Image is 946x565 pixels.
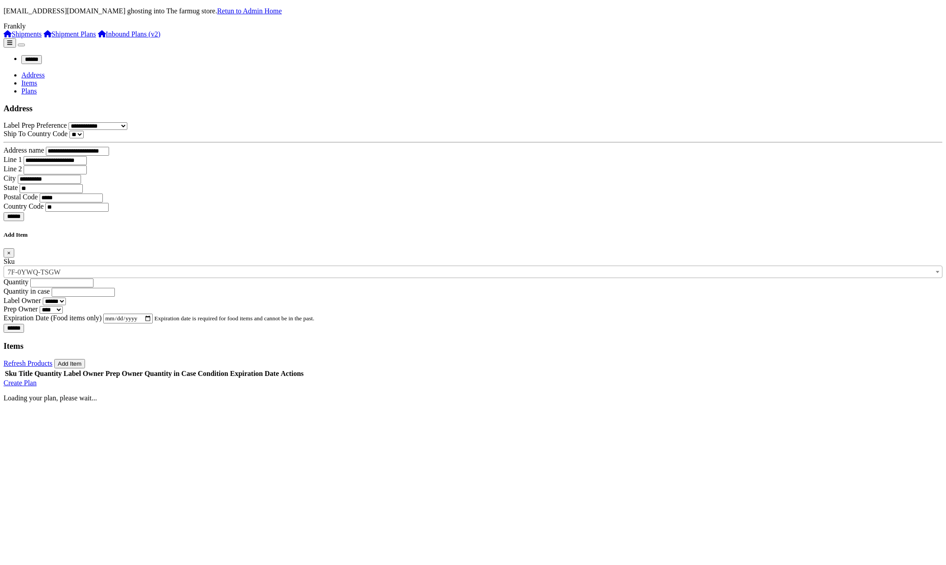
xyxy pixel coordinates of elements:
a: Create Plan [4,379,37,387]
span: Pro Sanitize Hand Sanitizer, 8 oz Bottles, 1 Carton, 12 bottles each Carton [4,266,942,278]
label: Expiration Date (Food items only) [4,314,102,322]
th: Sku [4,369,17,378]
th: Label Owner [63,369,104,378]
button: Close [4,248,14,258]
a: Shipments [4,30,42,38]
th: Quantity [34,369,62,378]
p: [EMAIL_ADDRESS][DOMAIN_NAME] ghosting into The farmug store. [4,7,942,15]
th: Quantity in Case [144,369,197,378]
label: Sku [4,258,15,265]
a: Items [21,79,37,87]
p: Loading your plan, please wait... [4,394,942,402]
a: Inbound Plans (v2) [98,30,161,38]
th: Title [18,369,33,378]
h3: Items [4,341,942,351]
label: Country Code [4,202,44,210]
th: Condition [197,369,228,378]
label: Postal Code [4,193,38,201]
label: Quantity in case [4,287,50,295]
a: Plans [21,87,37,95]
label: Ship To Country Code [4,130,68,137]
label: Line 1 [4,156,22,163]
h3: Address [4,104,942,113]
span: × [7,250,11,256]
th: Actions [280,369,304,378]
label: State [4,184,18,191]
button: Add Item [54,359,85,368]
a: Retun to Admin Home [217,7,282,15]
label: Prep Owner [4,305,38,313]
span: Pro Sanitize Hand Sanitizer, 8 oz Bottles, 1 Carton, 12 bottles each Carton [4,266,942,278]
a: Shipment Plans [44,30,96,38]
th: Expiration Date [230,369,280,378]
label: Label Prep Preference [4,121,67,129]
a: Address [21,71,45,79]
label: City [4,174,16,182]
label: Address name [4,146,44,154]
div: Frankly [4,22,942,30]
small: Expiration date is required for food items and cannot be in the past. [154,315,314,322]
a: Refresh Products [4,359,53,367]
label: Line 2 [4,165,22,173]
label: Quantity [4,278,28,286]
button: Toggle navigation [18,44,25,46]
th: Prep Owner [105,369,143,378]
label: Label Owner [4,297,41,304]
h5: Add Item [4,231,942,238]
